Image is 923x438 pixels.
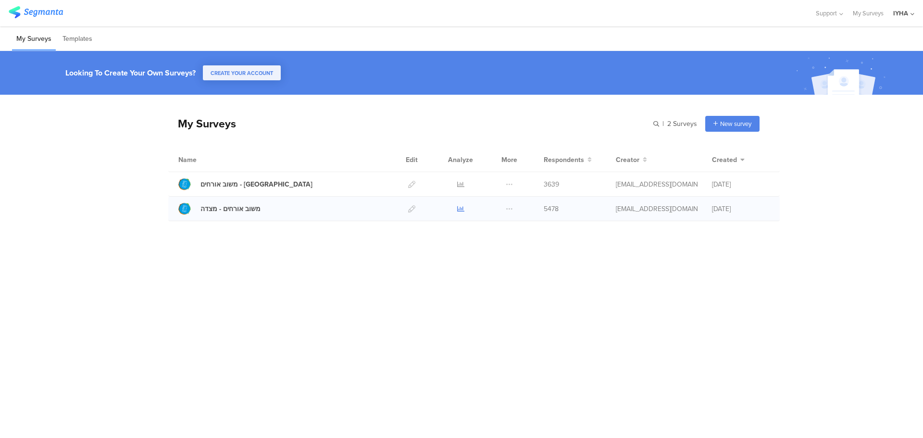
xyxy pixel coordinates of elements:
[203,65,281,80] button: CREATE YOUR ACCOUNT
[720,119,751,128] span: New survey
[211,69,273,77] span: CREATE YOUR ACCOUNT
[58,28,97,50] li: Templates
[616,179,698,189] div: ofir@iyha.org.il
[544,155,584,165] span: Respondents
[793,54,892,98] img: create_account_image.svg
[712,179,770,189] div: [DATE]
[65,67,196,78] div: Looking To Create Your Own Surveys?
[544,179,559,189] span: 3639
[712,155,745,165] button: Created
[178,178,312,190] a: משוב אורחים - [GEOGRAPHIC_DATA]
[712,155,737,165] span: Created
[200,179,312,189] div: משוב אורחים - עין גדי
[12,28,56,50] li: My Surveys
[401,148,422,172] div: Edit
[178,155,236,165] div: Name
[544,204,559,214] span: 5478
[616,155,639,165] span: Creator
[712,204,770,214] div: [DATE]
[168,115,236,132] div: My Surveys
[544,155,592,165] button: Respondents
[200,204,261,214] div: משוב אורחים - מצדה
[661,119,665,129] span: |
[9,6,63,18] img: segmanta logo
[616,204,698,214] div: ofir@iyha.org.il
[178,202,261,215] a: משוב אורחים - מצדה
[667,119,697,129] span: 2 Surveys
[616,155,647,165] button: Creator
[893,9,908,18] div: IYHA
[816,9,837,18] span: Support
[446,148,475,172] div: Analyze
[499,148,520,172] div: More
